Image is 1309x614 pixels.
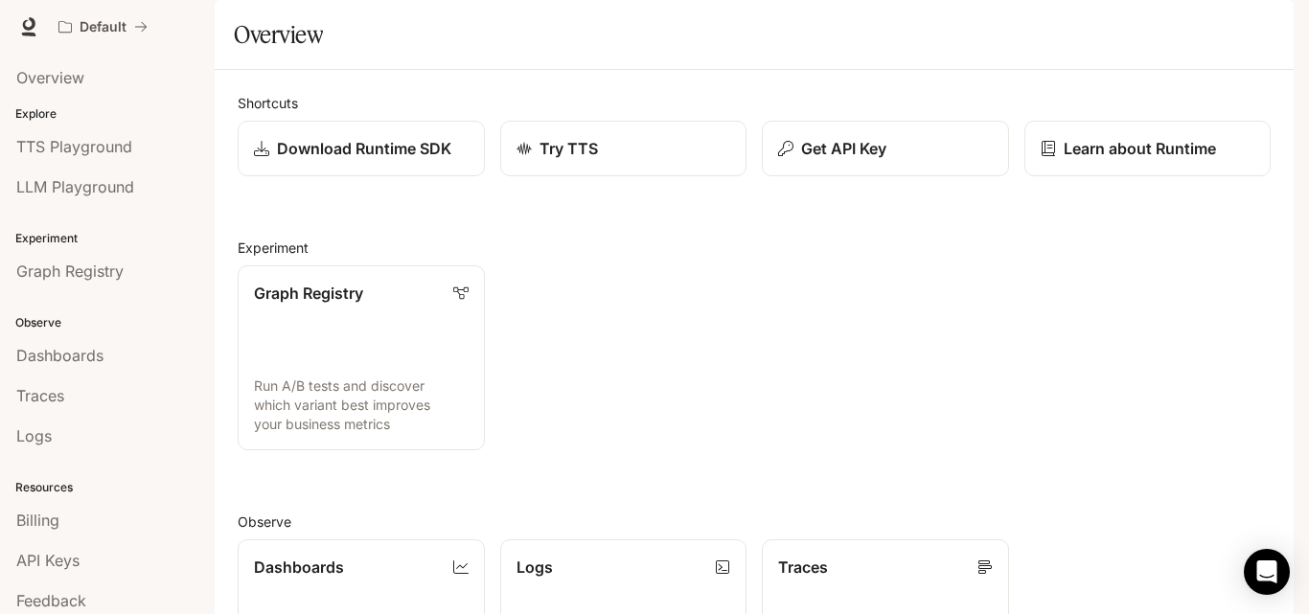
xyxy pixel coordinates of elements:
[1244,549,1290,595] div: Open Intercom Messenger
[517,556,553,579] p: Logs
[762,121,1009,176] button: Get API Key
[238,93,1271,113] h2: Shortcuts
[238,512,1271,532] h2: Observe
[500,121,747,176] a: Try TTS
[50,8,156,46] button: All workspaces
[234,15,323,54] h1: Overview
[540,137,598,160] p: Try TTS
[1064,137,1216,160] p: Learn about Runtime
[801,137,886,160] p: Get API Key
[254,376,469,434] p: Run A/B tests and discover which variant best improves your business metrics
[238,238,1271,258] h2: Experiment
[80,19,126,35] p: Default
[1024,121,1272,176] a: Learn about Runtime
[254,556,344,579] p: Dashboards
[778,556,828,579] p: Traces
[238,265,485,450] a: Graph RegistryRun A/B tests and discover which variant best improves your business metrics
[254,282,363,305] p: Graph Registry
[277,137,451,160] p: Download Runtime SDK
[238,121,485,176] a: Download Runtime SDK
